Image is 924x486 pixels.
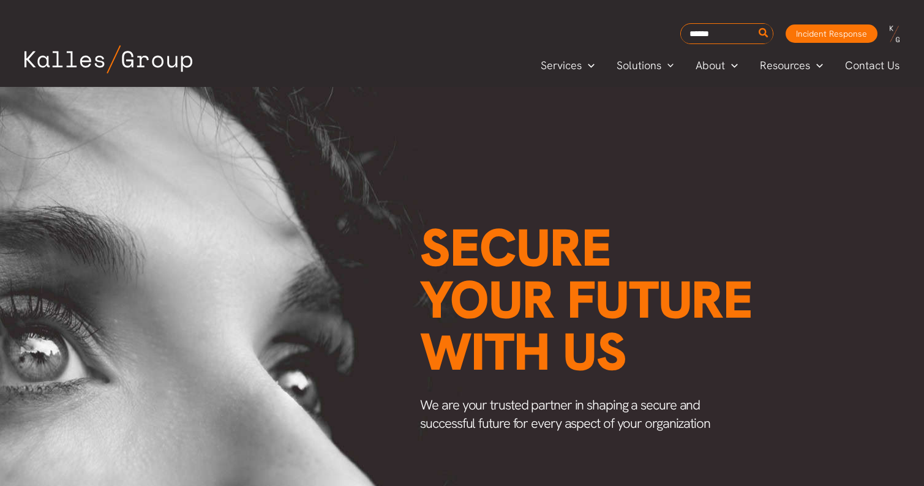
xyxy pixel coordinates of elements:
[420,214,753,386] span: Secure your future with us
[834,56,912,75] a: Contact Us
[756,24,772,43] button: Search
[685,56,749,75] a: AboutMenu Toggle
[760,56,810,75] span: Resources
[541,56,582,75] span: Services
[749,56,834,75] a: ResourcesMenu Toggle
[420,396,710,432] span: We are your trusted partner in shaping a secure and successful future for every aspect of your or...
[617,56,661,75] span: Solutions
[696,56,725,75] span: About
[786,24,877,43] a: Incident Response
[661,56,674,75] span: Menu Toggle
[810,56,823,75] span: Menu Toggle
[606,56,685,75] a: SolutionsMenu Toggle
[845,56,900,75] span: Contact Us
[582,56,595,75] span: Menu Toggle
[530,55,912,75] nav: Primary Site Navigation
[530,56,606,75] a: ServicesMenu Toggle
[725,56,738,75] span: Menu Toggle
[24,45,192,73] img: Kalles Group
